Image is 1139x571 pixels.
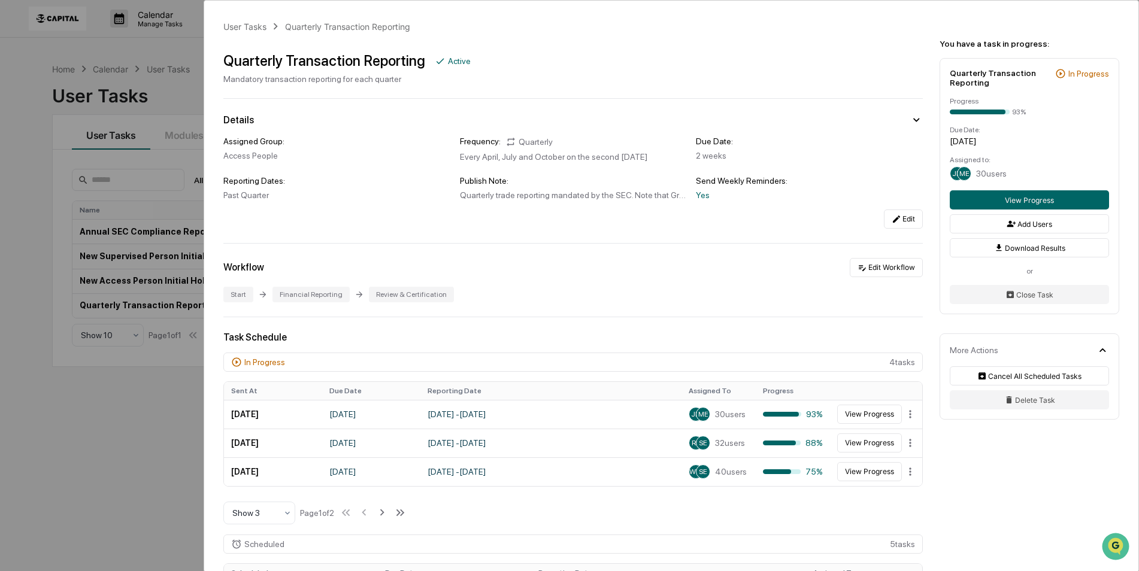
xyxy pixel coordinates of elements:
span: Attestations [99,151,149,163]
th: Reporting Date [420,382,681,400]
td: [DATE] [224,400,322,429]
button: Edit Workflow [850,258,923,277]
div: Publish Note: [460,176,687,186]
a: 🗄️Attestations [82,146,153,168]
button: Cancel All Scheduled Tasks [950,366,1109,385]
div: Due Date: [696,136,923,146]
td: [DATE] [322,457,420,486]
button: View Progress [837,433,902,452]
div: 🔎 [12,175,22,184]
td: [DATE] - [DATE] [420,457,681,486]
div: Page 1 of 2 [300,508,334,518]
div: Review & Certification [369,287,454,302]
div: 4 task s [223,353,923,372]
div: Details [223,114,254,126]
span: ME [959,169,970,178]
div: Yes [696,190,923,200]
div: 5 task s [223,534,923,554]
span: ME [698,410,708,418]
th: Progress [756,382,830,400]
div: You have a task in progress: [940,39,1119,48]
div: 93% [763,409,823,419]
span: 30 users [976,169,1007,178]
div: We're available if you need us! [41,104,152,113]
div: [DATE] [950,136,1109,146]
span: SE [699,467,707,476]
div: 🖐️ [12,152,22,162]
button: View Progress [950,190,1109,209]
span: 32 users [715,438,745,448]
div: Start [223,287,253,302]
td: [DATE] [322,400,420,429]
span: Pylon [119,203,145,212]
div: In Progress [1068,69,1109,78]
div: 75% [763,467,823,476]
span: WW [689,467,702,476]
div: Workflow [223,262,264,273]
div: Quarterly Transaction Reporting [285,22,410,32]
div: Access People [223,151,450,160]
a: 🔎Data Lookup [7,169,80,190]
div: Active [448,56,471,66]
span: JH [691,410,701,418]
td: [DATE] [322,429,420,457]
button: Close Task [950,285,1109,304]
div: Assigned to: [950,156,1109,164]
span: Preclearance [24,151,77,163]
div: Mandatory transaction reporting for each quarter [223,74,471,84]
div: Quarterly Transaction Reporting [950,68,1050,87]
a: 🖐️Preclearance [7,146,82,168]
div: 93% [1012,108,1026,116]
td: [DATE] [224,457,322,486]
span: RE [692,439,700,447]
th: Sent At [224,382,322,400]
a: Powered byPylon [84,202,145,212]
td: [DATE] - [DATE] [420,400,681,429]
button: Add Users [950,214,1109,233]
div: Quarterly trade reporting mandated by the SEC. Note that Greenboard now supports additional conne... [460,190,687,200]
div: 🗄️ [87,152,96,162]
div: Assigned Group: [223,136,450,146]
button: View Progress [837,405,902,424]
img: 1746055101610-c473b297-6a78-478c-a979-82029cc54cd1 [12,92,34,113]
div: Start new chat [41,92,196,104]
button: Start new chat [204,95,218,110]
input: Clear [31,54,198,67]
div: 2 weeks [696,151,923,160]
div: Quarterly Transaction Reporting [223,52,425,69]
div: or [950,267,1109,275]
div: Due Date: [950,126,1109,134]
button: Edit [884,209,923,229]
div: Past Quarter [223,190,450,200]
div: Financial Reporting [272,287,350,302]
iframe: Open customer support [1101,531,1133,564]
p: How can we help? [12,25,218,44]
div: Every April, July and October on the second [DATE] [460,152,687,162]
div: More Actions [950,345,998,355]
th: Assigned To [681,382,756,400]
div: 88% [763,438,823,448]
div: Frequency: [460,136,501,147]
div: Progress [950,97,1109,105]
td: [DATE] - [DATE] [420,429,681,457]
button: Delete Task [950,390,1109,409]
div: Quarterly [505,136,553,147]
div: Scheduled [244,539,284,549]
th: Due Date [322,382,420,400]
span: Data Lookup [24,174,75,186]
span: 40 users [715,467,747,476]
span: SE [699,439,707,447]
button: Download Results [950,238,1109,257]
td: [DATE] [224,429,322,457]
span: JH [952,169,962,178]
button: View Progress [837,462,902,481]
span: 30 users [715,409,746,419]
div: User Tasks [223,22,266,32]
div: Send Weekly Reminders: [696,176,923,186]
div: Reporting Dates: [223,176,450,186]
div: In Progress [244,357,285,367]
div: Task Schedule [223,332,923,343]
